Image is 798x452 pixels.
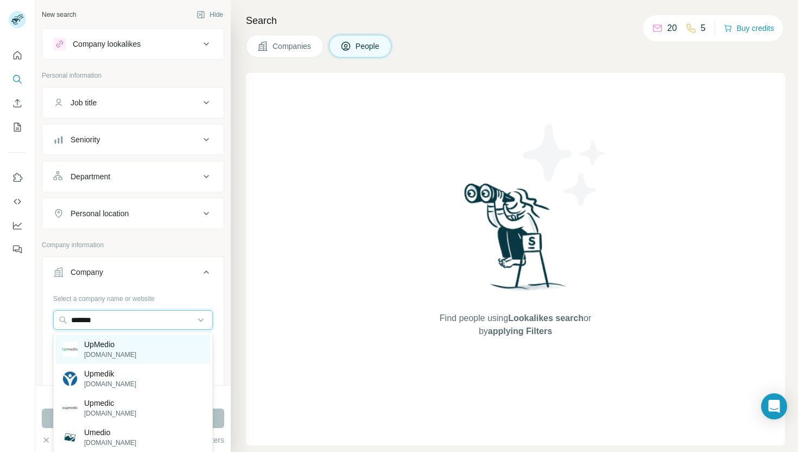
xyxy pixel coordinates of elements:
p: UpMedio [84,339,136,350]
span: Lookalikes search [508,313,584,323]
p: 20 [667,22,677,35]
span: applying Filters [488,327,552,336]
button: Company lookalikes [42,31,224,57]
button: Quick start [9,46,26,65]
div: Company [71,267,103,278]
button: My lists [9,117,26,137]
div: Department [71,171,110,182]
button: Seniority [42,127,224,153]
button: Dashboard [9,216,26,235]
div: New search [42,10,76,20]
button: Hide [189,7,231,23]
img: Surfe Illustration - Stars [516,116,613,214]
span: Companies [273,41,312,52]
button: Search [9,70,26,89]
p: Company information [42,240,224,250]
p: Upmedik [84,368,136,379]
div: Personal location [71,208,129,219]
p: Personal information [42,71,224,80]
button: Use Surfe on LinkedIn [9,168,26,187]
div: Seniority [71,134,100,145]
span: People [356,41,381,52]
img: Umedio [62,430,78,445]
div: Select a company name or website [53,290,213,304]
button: Department [42,164,224,190]
img: Upmedic [62,400,78,416]
img: UpMedio [62,342,78,357]
p: [DOMAIN_NAME] [84,438,136,448]
p: [DOMAIN_NAME] [84,409,136,418]
p: Umedio [84,427,136,438]
button: Personal location [42,200,224,227]
span: Find people using or by [428,312,602,338]
p: [DOMAIN_NAME] [84,350,136,360]
p: [DOMAIN_NAME] [84,379,136,389]
h4: Search [246,13,785,28]
button: Company [42,259,224,290]
img: Surfe Illustration - Woman searching with binoculars [459,180,572,302]
img: Upmedik [62,371,78,386]
button: Job title [42,90,224,116]
button: Feedback [9,240,26,259]
p: 5 [701,22,706,35]
p: Upmedic [84,398,136,409]
div: Company lookalikes [73,39,141,49]
div: Open Intercom Messenger [761,393,787,419]
div: Job title [71,97,97,108]
button: Use Surfe API [9,192,26,211]
button: Enrich CSV [9,93,26,113]
button: Clear [42,435,73,445]
button: Buy credits [724,21,774,36]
